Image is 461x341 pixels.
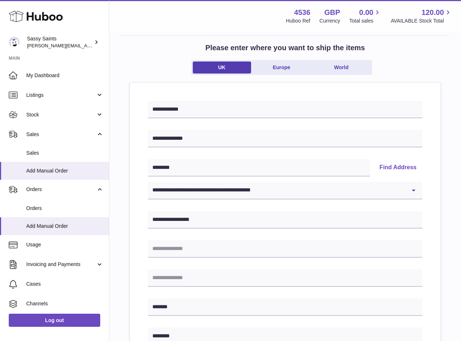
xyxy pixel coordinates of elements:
span: Channels [26,300,103,307]
span: Cases [26,281,103,288]
span: Sales [26,150,103,156]
span: My Dashboard [26,72,103,79]
a: 0.00 Total sales [349,8,382,24]
div: Huboo Ref [286,17,310,24]
span: 120.00 [422,8,444,17]
a: World [312,62,371,74]
span: Add Manual Order [26,167,103,174]
span: Usage [26,241,103,248]
span: Stock [26,111,96,118]
a: Log out [9,314,100,327]
span: Listings [26,92,96,99]
img: ramey@sassysaints.com [9,37,20,48]
span: [PERSON_NAME][EMAIL_ADDRESS][DOMAIN_NAME] [27,43,146,48]
strong: GBP [324,8,340,17]
div: Sassy Saints [27,35,93,49]
a: 120.00 AVAILABLE Stock Total [391,8,452,24]
div: Currency [320,17,340,24]
span: Invoicing and Payments [26,261,96,268]
strong: 4536 [294,8,310,17]
span: Orders [26,186,96,193]
span: AVAILABLE Stock Total [391,17,452,24]
span: 0.00 [359,8,374,17]
h2: Please enter where you want to ship the items [206,43,365,53]
a: Europe [253,62,311,74]
span: Orders [26,205,103,212]
button: Find Address [374,159,422,177]
span: Add Manual Order [26,223,103,230]
a: UK [193,62,251,74]
span: Sales [26,131,96,138]
span: Total sales [349,17,382,24]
